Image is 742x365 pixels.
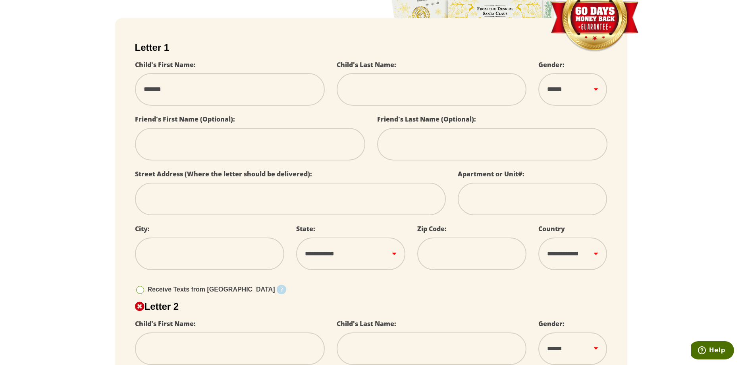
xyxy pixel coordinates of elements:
[538,224,565,233] label: Country
[135,301,607,312] h2: Letter 2
[135,60,196,69] label: Child's First Name:
[135,319,196,328] label: Child's First Name:
[538,60,565,69] label: Gender:
[538,319,565,328] label: Gender:
[337,319,396,328] label: Child's Last Name:
[337,60,396,69] label: Child's Last Name:
[135,42,607,53] h2: Letter 1
[417,224,447,233] label: Zip Code:
[135,170,312,178] label: Street Address (Where the letter should be delivered):
[691,341,734,361] iframe: Opens a widget where you can find more information
[296,224,315,233] label: State:
[135,224,150,233] label: City:
[148,286,275,293] span: Receive Texts from [GEOGRAPHIC_DATA]
[377,115,476,124] label: Friend's Last Name (Optional):
[458,170,524,178] label: Apartment or Unit#:
[135,115,235,124] label: Friend's First Name (Optional):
